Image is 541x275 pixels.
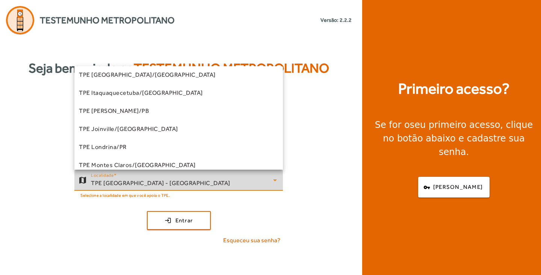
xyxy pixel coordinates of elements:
[79,70,216,79] span: TPE [GEOGRAPHIC_DATA]/[GEOGRAPHIC_DATA]
[79,143,127,152] span: TPE Londrina/PR
[79,125,178,134] span: TPE Joinville/[GEOGRAPHIC_DATA]
[79,88,203,97] span: TPE Itaquaquecetuba/[GEOGRAPHIC_DATA]
[79,106,149,115] span: TPE [PERSON_NAME]/PB
[79,161,196,170] span: TPE Montes Claros/[GEOGRAPHIC_DATA]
